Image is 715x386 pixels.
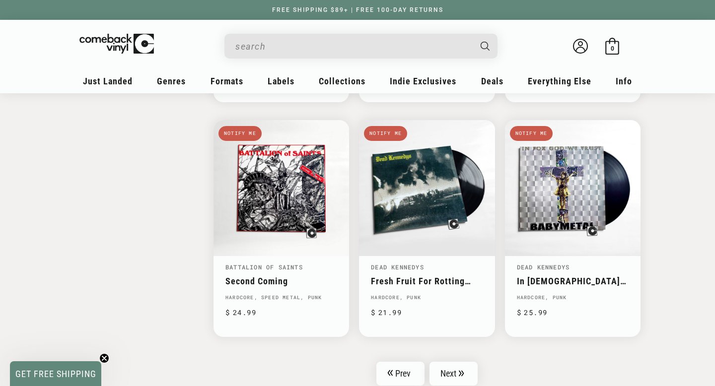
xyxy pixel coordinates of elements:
span: GET FREE SHIPPING [15,369,96,379]
span: Indie Exclusives [390,76,456,86]
a: Dead Kennedys [371,263,424,271]
a: Next [429,362,478,386]
a: Prev [376,362,425,386]
a: FREE SHIPPING $89+ | FREE 100-DAY RETURNS [262,6,453,13]
span: Deals [481,76,503,86]
a: In [DEMOGRAPHIC_DATA] We Trust, Inc. [517,276,629,286]
span: Everything Else [528,76,591,86]
span: Info [616,76,632,86]
span: Genres [157,76,186,86]
input: When autocomplete results are available use up and down arrows to review and enter to select [235,36,471,57]
span: 0 [611,45,614,52]
span: Collections [319,76,365,86]
a: Battalion Of Saints [225,263,303,271]
div: GET FREE SHIPPINGClose teaser [10,361,101,386]
span: Formats [211,76,243,86]
span: Just Landed [83,76,133,86]
a: Dead Kennedys [517,263,570,271]
a: Second Coming [225,276,337,286]
div: Search [224,34,498,59]
button: Close teaser [99,353,109,363]
button: Search [472,34,499,59]
a: Fresh Fruit For Rotting Vegetables [371,276,483,286]
span: Labels [268,76,294,86]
